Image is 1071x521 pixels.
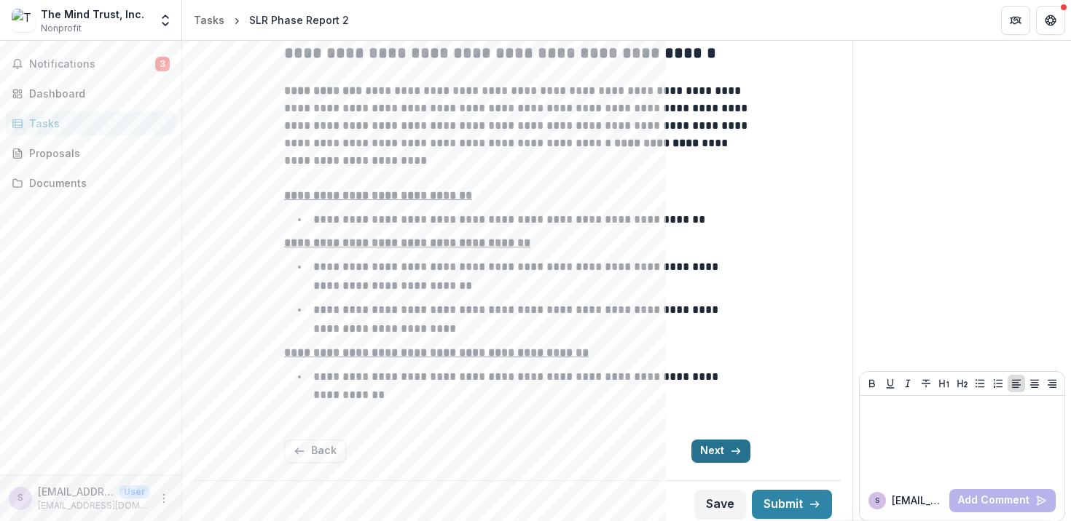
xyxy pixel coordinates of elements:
[29,58,155,71] span: Notifications
[6,81,176,106] a: Dashboard
[6,171,176,195] a: Documents
[249,12,349,28] div: SLR Phase Report 2
[1026,375,1043,392] button: Align Center
[284,440,346,463] button: Back
[875,497,879,504] div: shelmuth@themindtrust.org
[989,375,1007,392] button: Ordered List
[892,493,943,508] p: [EMAIL_ADDRESS][DOMAIN_NAME]
[949,489,1056,512] button: Add Comment
[1036,6,1065,35] button: Get Help
[38,484,114,499] p: [EMAIL_ADDRESS][DOMAIN_NAME]
[188,9,355,31] nav: breadcrumb
[6,52,176,76] button: Notifications3
[917,375,935,392] button: Strike
[29,86,164,101] div: Dashboard
[1043,375,1061,392] button: Align Right
[155,57,170,71] span: 3
[41,7,144,22] div: The Mind Trust, Inc.
[6,141,176,165] a: Proposals
[935,375,953,392] button: Heading 1
[194,12,224,28] div: Tasks
[1008,375,1025,392] button: Align Left
[1001,6,1030,35] button: Partners
[882,375,899,392] button: Underline
[155,490,173,507] button: More
[694,490,746,519] button: Save
[17,493,23,503] div: shelmuth@themindtrust.org
[119,485,149,498] p: User
[41,22,82,35] span: Nonprofit
[38,499,149,512] p: [EMAIL_ADDRESS][DOMAIN_NAME]
[188,9,230,31] a: Tasks
[899,375,917,392] button: Italicize
[29,175,164,191] div: Documents
[6,111,176,135] a: Tasks
[863,375,881,392] button: Bold
[155,6,176,35] button: Open entity switcher
[29,116,164,131] div: Tasks
[954,375,971,392] button: Heading 2
[691,440,750,463] button: Next
[752,490,832,519] button: Submit
[29,146,164,161] div: Proposals
[971,375,989,392] button: Bullet List
[12,9,35,32] img: The Mind Trust, Inc.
